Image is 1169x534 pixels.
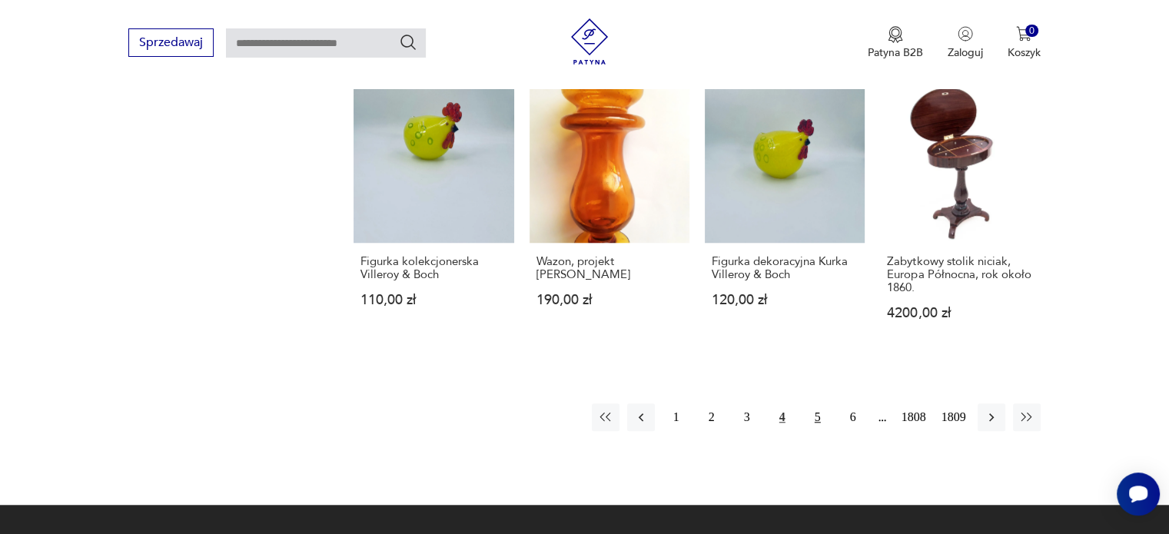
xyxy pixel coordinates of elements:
[354,83,513,350] a: Figurka kolekcjonerska Villeroy & BochFigurka kolekcjonerska Villeroy & Boch110,00 zł
[360,294,506,307] p: 110,00 zł
[948,26,983,60] button: Zaloguj
[128,28,214,57] button: Sprzedawaj
[898,403,930,431] button: 1808
[958,26,973,41] img: Ikonka użytkownika
[868,26,923,60] a: Ikona medaluPatyna B2B
[880,83,1040,350] a: Zabytkowy stolik niciak, Europa Północna, rok około 1860.Zabytkowy stolik niciak, Europa Północna...
[887,307,1033,320] p: 4200,00 zł
[888,26,903,43] img: Ikona medalu
[1008,26,1041,60] button: 0Koszyk
[566,18,613,65] img: Patyna - sklep z meblami i dekoracjami vintage
[360,255,506,281] h3: Figurka kolekcjonerska Villeroy & Boch
[399,33,417,51] button: Szukaj
[1025,25,1038,38] div: 0
[128,38,214,49] a: Sprzedawaj
[663,403,690,431] button: 1
[769,403,796,431] button: 4
[530,83,689,350] a: Wazon, projekt Stefan SadowskiWazon, projekt [PERSON_NAME]190,00 zł
[1016,26,1031,41] img: Ikona koszyka
[868,26,923,60] button: Patyna B2B
[536,255,682,281] h3: Wazon, projekt [PERSON_NAME]
[868,45,923,60] p: Patyna B2B
[948,45,983,60] p: Zaloguj
[705,83,865,350] a: Figurka dekoracyjna Kurka Villeroy & BochFigurka dekoracyjna Kurka Villeroy & Boch120,00 zł
[712,294,858,307] p: 120,00 zł
[536,294,682,307] p: 190,00 zł
[804,403,832,431] button: 5
[938,403,970,431] button: 1809
[698,403,726,431] button: 2
[839,403,867,431] button: 6
[1117,473,1160,516] iframe: Smartsupp widget button
[1008,45,1041,60] p: Koszyk
[712,255,858,281] h3: Figurka dekoracyjna Kurka Villeroy & Boch
[733,403,761,431] button: 3
[887,255,1033,294] h3: Zabytkowy stolik niciak, Europa Północna, rok około 1860.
